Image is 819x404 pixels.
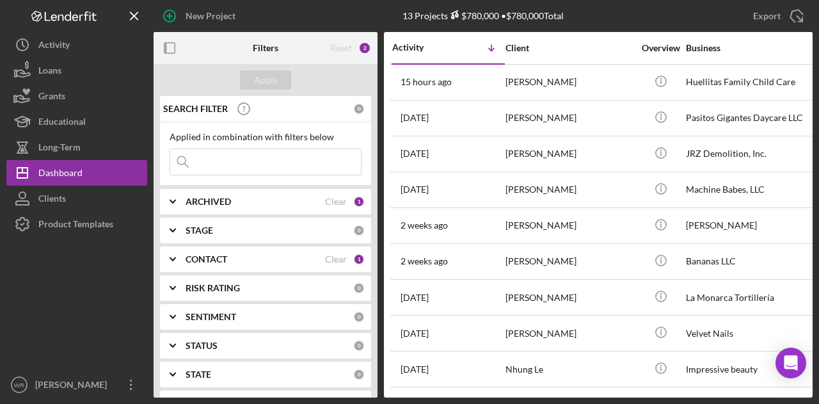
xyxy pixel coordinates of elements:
button: Dashboard [6,160,147,186]
div: [PERSON_NAME] [505,245,633,279]
div: Clear [325,197,347,207]
div: Grants [38,83,65,112]
div: Bananas LLC [686,245,814,279]
time: 2025-08-28 01:08 [401,293,429,303]
b: RISK RATING [186,283,240,293]
div: Machine Babes, LLC [686,173,814,207]
div: [PERSON_NAME] [686,209,814,243]
div: Dashboard [38,160,83,189]
div: [PERSON_NAME] [505,209,633,243]
time: 2025-08-25 07:00 [401,364,429,375]
div: Apply [254,70,278,90]
b: STATUS [186,341,218,351]
div: Export [753,3,781,29]
time: 2025-09-04 00:14 [401,220,448,230]
div: 0 [353,340,365,351]
div: [PERSON_NAME] [32,372,115,401]
time: 2025-09-11 21:44 [401,149,429,159]
button: WR[PERSON_NAME] [6,372,147,398]
time: 2025-09-14 21:23 [401,113,429,123]
div: Velvet Nails [686,316,814,350]
button: Clients [6,186,147,211]
div: 0 [353,225,365,236]
div: 0 [353,282,365,294]
div: [PERSON_NAME] [505,173,633,207]
div: Product Templates [38,211,113,240]
button: Long-Term [6,134,147,160]
div: Pasitos Gigantes Daycare LLC [686,101,814,135]
time: 2025-09-11 18:14 [401,184,429,195]
div: New Project [186,3,235,29]
div: Client [505,43,633,53]
div: Huellitas Family Child Care [686,65,814,99]
div: Clear [325,254,347,264]
b: SEARCH FILTER [163,104,228,114]
div: [PERSON_NAME] [505,280,633,314]
button: Activity [6,32,147,58]
div: Activity [38,32,70,61]
b: SENTIMENT [186,312,236,322]
div: 13 Projects • $780,000 Total [402,10,564,21]
div: [PERSON_NAME] [505,316,633,350]
b: CONTACT [186,254,227,264]
div: [PERSON_NAME] [505,101,633,135]
b: STAGE [186,225,213,236]
button: Export [740,3,813,29]
button: New Project [154,3,248,29]
time: 2025-09-16 03:32 [401,77,452,87]
div: 1 [353,196,365,207]
div: 0 [353,311,365,323]
div: Overview [637,43,685,53]
div: 2 [358,42,371,54]
div: Business [686,43,814,53]
div: Loans [38,58,61,86]
div: [PERSON_NAME] [505,65,633,99]
div: Long-Term [38,134,81,163]
b: STATE [186,369,211,380]
text: WR [14,382,24,389]
div: $780,000 [448,10,499,21]
button: Loans [6,58,147,83]
div: Nhung Le [505,352,633,386]
div: Activity [392,42,449,53]
button: Apply [240,70,291,90]
b: Filters [253,43,278,53]
div: 0 [353,369,365,380]
div: Open Intercom Messenger [775,348,806,378]
div: Educational [38,109,86,138]
div: 1 [353,254,365,265]
button: Educational [6,109,147,134]
button: Product Templates [6,211,147,237]
div: La Monarca Tortillería [686,280,814,314]
div: 0 [353,103,365,115]
time: 2025-08-27 23:06 [401,328,429,339]
div: Impressive beauty [686,352,814,386]
button: Grants [6,83,147,109]
b: ARCHIVED [186,197,231,207]
div: JRZ Demolition, Inc. [686,137,814,171]
time: 2025-09-03 05:39 [401,256,448,266]
div: Clients [38,186,66,214]
div: Reset [330,43,352,53]
div: Applied in combination with filters below [170,132,362,142]
div: [PERSON_NAME] [505,137,633,171]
